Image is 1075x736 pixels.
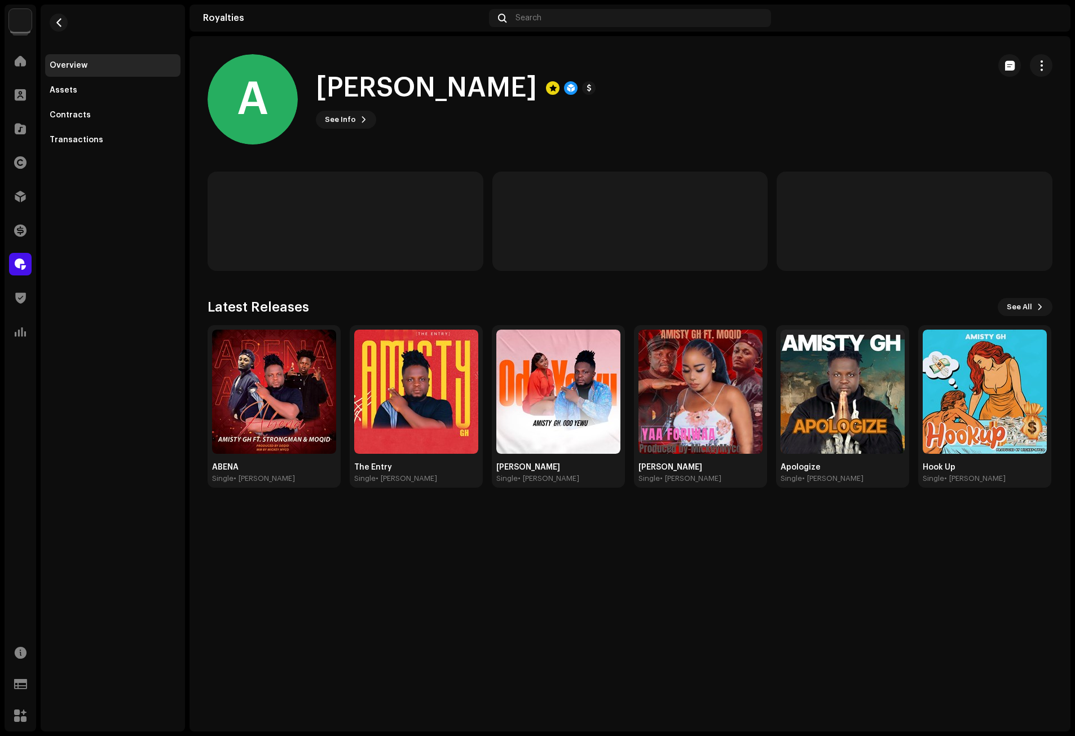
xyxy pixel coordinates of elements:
[923,474,944,483] div: Single
[203,14,484,23] div: Royalties
[212,330,336,454] img: 8ddffa06-1f94-42cc-a5ef-f837ea5d2dc8
[316,111,376,129] button: See Info
[9,9,32,32] img: 1c16f3de-5afb-4452-805d-3f3454e20b1b
[316,70,537,106] h1: [PERSON_NAME]
[325,108,356,131] span: See Info
[638,463,763,472] div: [PERSON_NAME]
[1007,296,1032,318] span: See All
[50,86,77,95] div: Assets
[660,474,721,483] div: • [PERSON_NAME]
[802,474,863,483] div: • [PERSON_NAME]
[781,330,905,454] img: 3c5722fc-1794-41ae-96cc-4141e13e0b78
[233,474,295,483] div: • [PERSON_NAME]
[376,474,437,483] div: • [PERSON_NAME]
[496,474,518,483] div: Single
[496,463,620,472] div: [PERSON_NAME]
[45,54,180,77] re-m-nav-item: Overview
[781,463,905,472] div: Apologize
[923,463,1047,472] div: Hook Up
[518,474,579,483] div: • [PERSON_NAME]
[50,135,103,144] div: Transactions
[354,474,376,483] div: Single
[923,330,1047,454] img: 3244d259-d013-4964-acfd-518456dcba9e
[998,298,1052,316] button: See All
[50,61,87,70] div: Overview
[1039,9,1057,27] img: 94355213-6620-4dec-931c-2264d4e76804
[45,79,180,102] re-m-nav-item: Assets
[50,111,91,120] div: Contracts
[208,54,298,144] div: A
[638,330,763,454] img: ecaea4d0-e5b8-4dbe-9867-43af4792f137
[516,14,541,23] span: Search
[45,129,180,151] re-m-nav-item: Transactions
[496,330,620,454] img: 8fa5283d-e44e-4e75-82ad-d5ea7d9dd155
[208,298,309,316] h3: Latest Releases
[944,474,1006,483] div: • [PERSON_NAME]
[212,463,336,472] div: ABENA
[212,474,233,483] div: Single
[354,463,478,472] div: The Entry
[45,104,180,126] re-m-nav-item: Contracts
[354,330,478,454] img: f4caec1e-0999-4b49-b68b-07d57ef675bc
[638,474,660,483] div: Single
[781,474,802,483] div: Single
